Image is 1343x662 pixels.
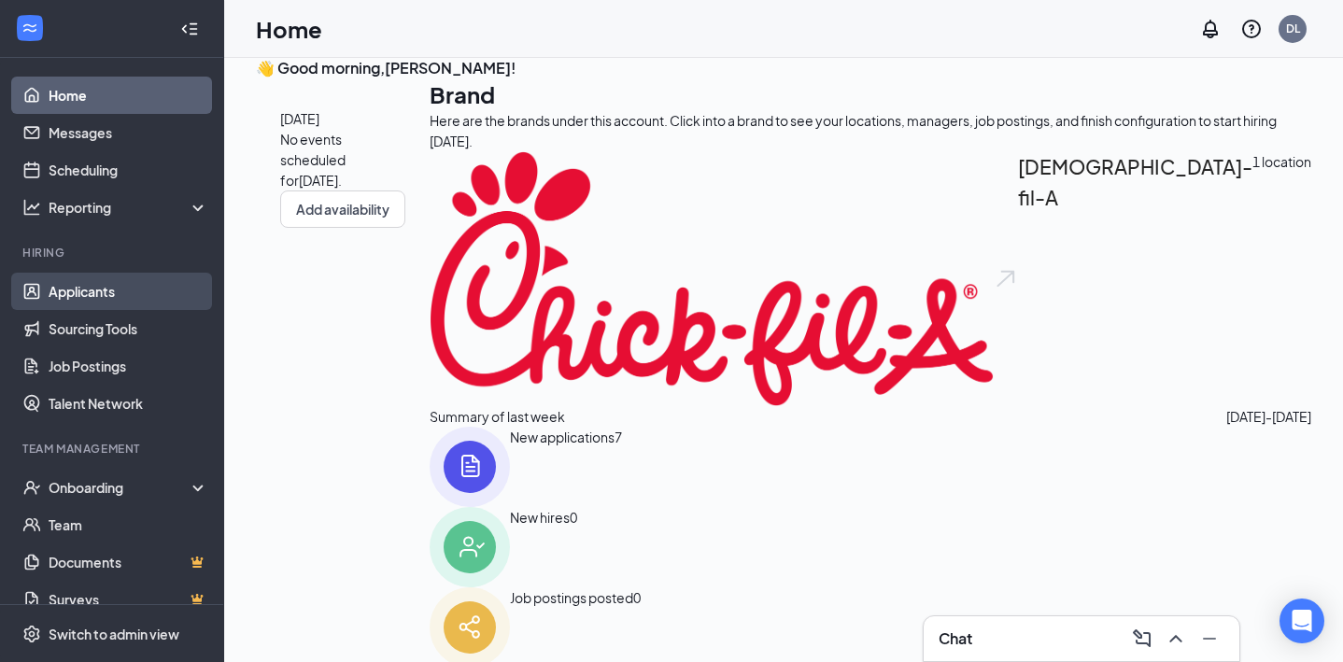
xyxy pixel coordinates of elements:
div: New hires [510,507,570,587]
h1: Home [256,13,322,45]
a: Home [49,77,208,114]
svg: Collapse [180,20,199,38]
div: Onboarding [49,478,192,497]
a: Applicants [49,273,208,310]
a: SurveysCrown [49,581,208,618]
a: Job Postings [49,347,208,385]
span: 1 location [1252,151,1311,406]
a: Talent Network [49,385,208,422]
h2: [DEMOGRAPHIC_DATA]-fil-A [1018,151,1252,406]
svg: Notifications [1199,18,1222,40]
a: Team [49,506,208,543]
button: Add availability [280,190,405,228]
div: Reporting [49,198,209,217]
span: 7 [615,427,622,507]
svg: QuestionInfo [1240,18,1263,40]
a: Scheduling [49,151,208,189]
div: New applications [510,427,615,507]
div: DL [1286,21,1300,36]
div: Switch to admin view [49,625,179,643]
h1: Brand [430,78,1311,110]
div: Team Management [22,441,205,457]
div: Hiring [22,245,205,261]
img: icon [430,427,510,507]
img: Chick-fil-A [430,151,994,406]
span: Summary of last week [430,406,565,427]
div: Here are the brands under this account. Click into a brand to see your locations, managers, job p... [430,110,1311,151]
a: DocumentsCrown [49,543,208,581]
div: Open Intercom Messenger [1279,599,1324,643]
svg: WorkstreamLogo [21,19,39,37]
svg: UserCheck [22,478,41,497]
span: 0 [570,507,577,587]
a: Sourcing Tools [49,310,208,347]
img: icon [430,507,510,587]
svg: Settings [22,625,41,643]
h3: Chat [939,628,972,649]
a: Messages [49,114,208,151]
span: [DATE] - [DATE] [1226,406,1311,427]
svg: Minimize [1198,627,1221,650]
h3: 👋 Good morning, [PERSON_NAME] ! [256,58,1311,78]
span: [DATE] [280,108,405,129]
svg: ComposeMessage [1131,627,1153,650]
svg: Analysis [22,198,41,217]
img: open.6027fd2a22e1237b5b06.svg [994,151,1018,406]
button: ComposeMessage [1127,624,1157,654]
button: ChevronUp [1161,624,1191,654]
button: Minimize [1195,624,1224,654]
span: No events scheduled for [DATE] . [280,129,405,190]
svg: ChevronUp [1165,627,1187,650]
